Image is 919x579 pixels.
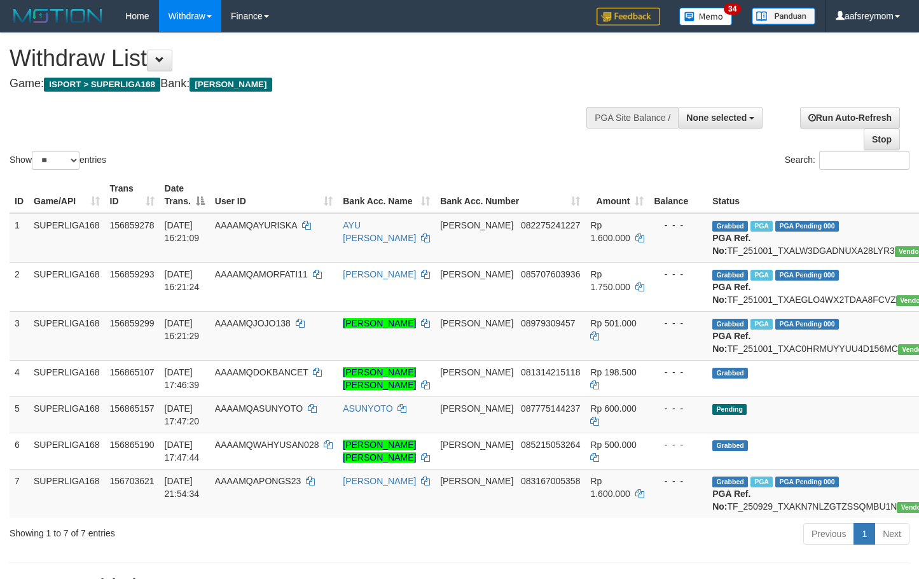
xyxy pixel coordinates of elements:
[343,220,416,243] a: AYU [PERSON_NAME]
[10,262,29,311] td: 2
[110,220,155,230] span: 156859278
[521,367,580,377] span: Copy 081314215118 to clipboard
[712,489,750,512] b: PGA Ref. No:
[597,8,660,25] img: Feedback.jpg
[29,311,105,360] td: SUPERLIGA168
[679,8,733,25] img: Button%20Memo.svg
[343,403,392,414] a: ASUNYOTO
[440,367,513,377] span: [PERSON_NAME]
[343,318,416,328] a: [PERSON_NAME]
[165,318,200,341] span: [DATE] 16:21:29
[29,469,105,518] td: SUPERLIGA168
[165,269,200,292] span: [DATE] 16:21:24
[165,476,200,499] span: [DATE] 21:54:34
[29,213,105,263] td: SUPERLIGA168
[215,220,297,230] span: AAAAMQAYURISKA
[586,107,678,129] div: PGA Site Balance /
[10,433,29,469] td: 6
[440,269,513,279] span: [PERSON_NAME]
[521,269,580,279] span: Copy 085707603936 to clipboard
[775,221,839,232] span: PGA Pending
[110,440,155,450] span: 156865190
[590,403,636,414] span: Rp 600.000
[215,367,308,377] span: AAAAMQDOKBANCET
[712,404,747,415] span: Pending
[110,403,155,414] span: 156865157
[853,523,875,545] a: 1
[10,396,29,433] td: 5
[654,438,702,451] div: - - -
[712,368,748,379] span: Grabbed
[338,177,435,213] th: Bank Acc. Name: activate to sort column ascending
[343,367,416,390] a: [PERSON_NAME] [PERSON_NAME]
[110,476,155,486] span: 156703621
[210,177,338,213] th: User ID: activate to sort column ascending
[440,403,513,414] span: [PERSON_NAME]
[654,475,702,487] div: - - -
[110,269,155,279] span: 156859293
[521,220,580,230] span: Copy 082275241227 to clipboard
[29,177,105,213] th: Game/API: activate to sort column ascending
[521,318,576,328] span: Copy 08979309457 to clipboard
[585,177,649,213] th: Amount: activate to sort column ascending
[750,221,773,232] span: Marked by aafheankoy
[590,318,636,328] span: Rp 501.000
[440,440,513,450] span: [PERSON_NAME]
[590,476,630,499] span: Rp 1.600.000
[10,46,600,71] h1: Withdraw List
[750,477,773,487] span: Marked by aafchhiseyha
[10,151,106,170] label: Show entries
[712,221,748,232] span: Grabbed
[654,219,702,232] div: - - -
[775,270,839,281] span: PGA Pending
[160,177,210,213] th: Date Trans.: activate to sort column descending
[712,331,750,354] b: PGA Ref. No:
[10,6,106,25] img: MOTION_logo.png
[521,440,580,450] span: Copy 085215053264 to clipboard
[654,366,702,379] div: - - -
[343,269,416,279] a: [PERSON_NAME]
[10,213,29,263] td: 1
[343,440,416,463] a: [PERSON_NAME] [PERSON_NAME]
[215,476,301,486] span: AAAAMQAPONGS23
[775,477,839,487] span: PGA Pending
[874,523,909,545] a: Next
[678,107,763,129] button: None selected
[440,476,513,486] span: [PERSON_NAME]
[590,269,630,292] span: Rp 1.750.000
[29,396,105,433] td: SUPERLIGA168
[10,177,29,213] th: ID
[343,476,416,486] a: [PERSON_NAME]
[10,360,29,396] td: 4
[712,233,750,256] b: PGA Ref. No:
[590,367,636,377] span: Rp 198.500
[165,220,200,243] span: [DATE] 16:21:09
[10,78,600,90] h4: Game: Bank:
[215,440,319,450] span: AAAAMQWAHYUSAN028
[29,433,105,469] td: SUPERLIGA168
[686,113,747,123] span: None selected
[654,402,702,415] div: - - -
[440,318,513,328] span: [PERSON_NAME]
[105,177,160,213] th: Trans ID: activate to sort column ascending
[190,78,272,92] span: [PERSON_NAME]
[752,8,815,25] img: panduan.png
[29,262,105,311] td: SUPERLIGA168
[785,151,909,170] label: Search:
[521,476,580,486] span: Copy 083167005358 to clipboard
[819,151,909,170] input: Search:
[712,440,748,451] span: Grabbed
[10,522,373,540] div: Showing 1 to 7 of 7 entries
[435,177,585,213] th: Bank Acc. Number: activate to sort column ascending
[440,220,513,230] span: [PERSON_NAME]
[165,403,200,426] span: [DATE] 17:47:20
[803,523,854,545] a: Previous
[110,367,155,377] span: 156865107
[29,360,105,396] td: SUPERLIGA168
[712,282,750,305] b: PGA Ref. No:
[521,403,580,414] span: Copy 087775144237 to clipboard
[864,129,900,150] a: Stop
[654,317,702,330] div: - - -
[712,270,748,281] span: Grabbed
[10,311,29,360] td: 3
